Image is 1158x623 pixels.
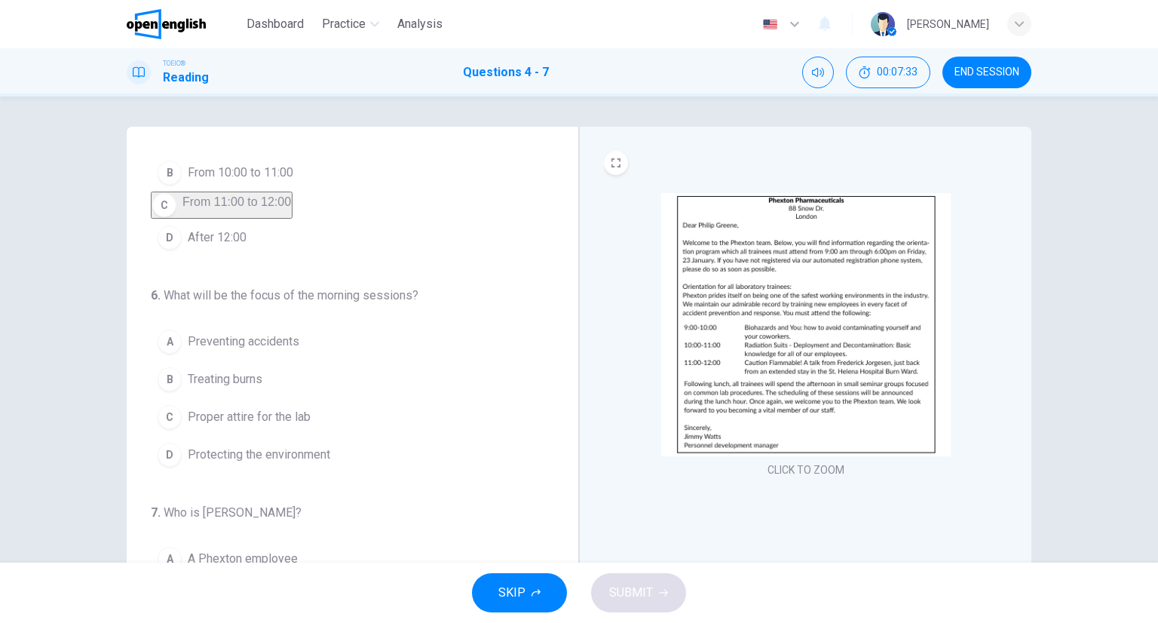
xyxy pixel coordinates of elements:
a: OpenEnglish logo [127,9,240,39]
button: CLICK TO ZOOM [761,459,850,480]
span: Treating burns [188,370,262,388]
span: Who is [PERSON_NAME]? [164,505,302,520]
span: 00:07:33 [877,66,918,78]
div: A [158,547,182,571]
img: undefined [661,193,951,456]
h1: Reading [163,69,209,87]
span: Proper attire for the lab [188,408,311,426]
div: Mute [802,57,834,88]
span: Preventing accidents [188,333,299,351]
div: [PERSON_NAME] [907,15,989,33]
button: END SESSION [942,57,1031,88]
span: A Phexton employee [188,550,298,568]
span: What will be the focus of the morning sessions? [164,288,418,302]
button: SKIP [472,573,567,612]
button: CProper attire for the lab [151,398,536,436]
div: B [158,367,182,391]
div: C [158,405,182,429]
button: Dashboard [240,11,310,38]
span: Practice [322,15,366,33]
span: 7 . [151,505,161,520]
div: D [158,443,182,467]
button: AA Phexton employee [151,540,536,578]
button: BFrom 10:00 to 11:00 [151,154,536,192]
span: 6 . [151,288,161,302]
span: From 11:00 to 12:00 [182,195,291,208]
span: Protecting the environment [188,446,330,464]
button: BTreating burns [151,361,536,398]
button: Practice [316,11,385,38]
span: From 10:00 to 11:00 [188,164,293,182]
span: TOEIC® [163,58,185,69]
h1: Questions 4 - 7 [463,63,549,81]
div: C [152,193,176,217]
span: SKIP [498,582,525,603]
img: en [761,19,780,30]
button: APreventing accidents [151,323,536,361]
span: Analysis [397,15,443,33]
span: END SESSION [954,66,1019,78]
span: Dashboard [247,15,304,33]
div: Hide [846,57,930,88]
button: Analysis [391,11,449,38]
button: EXPAND [604,151,628,175]
img: OpenEnglish logo [127,9,206,39]
button: DAfter 12:00 [151,219,536,256]
div: D [158,226,182,250]
span: After 12:00 [188,229,247,247]
div: B [158,161,182,185]
img: Profile picture [871,12,895,36]
button: 00:07:33 [846,57,930,88]
button: CFrom 11:00 to 12:00 [151,192,293,219]
div: A [158,330,182,354]
button: DProtecting the environment [151,436,536,474]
